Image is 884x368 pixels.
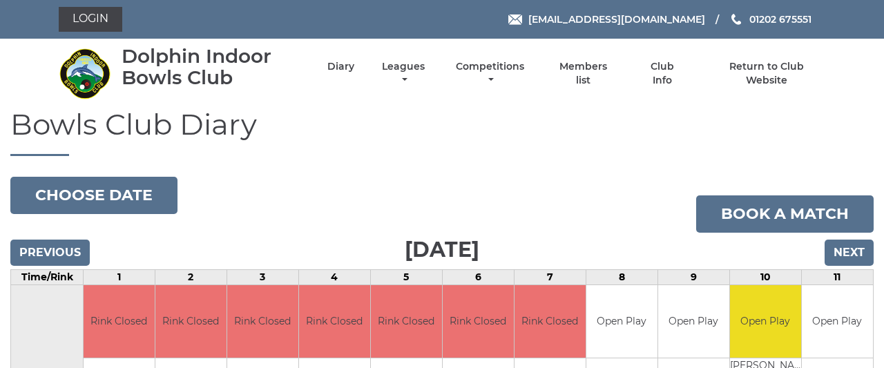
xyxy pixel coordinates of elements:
[370,270,442,285] td: 5
[729,270,801,285] td: 10
[155,285,227,358] td: Rink Closed
[515,285,586,358] td: Rink Closed
[122,46,303,88] div: Dolphin Indoor Bowls Club
[709,60,825,87] a: Return to Club Website
[801,270,873,285] td: 11
[731,14,741,25] img: Phone us
[825,240,874,266] input: Next
[227,285,298,358] td: Rink Closed
[657,270,729,285] td: 9
[10,177,177,214] button: Choose date
[749,13,811,26] span: 01202 675551
[442,270,514,285] td: 6
[299,285,370,358] td: Rink Closed
[514,270,586,285] td: 7
[508,14,522,25] img: Email
[59,7,122,32] a: Login
[298,270,370,285] td: 4
[508,12,705,27] a: Email [EMAIL_ADDRESS][DOMAIN_NAME]
[586,270,657,285] td: 8
[730,285,801,358] td: Open Play
[802,285,873,358] td: Open Play
[59,48,110,99] img: Dolphin Indoor Bowls Club
[443,285,514,358] td: Rink Closed
[552,60,615,87] a: Members list
[84,285,155,358] td: Rink Closed
[378,60,428,87] a: Leagues
[371,285,442,358] td: Rink Closed
[696,195,874,233] a: Book a match
[227,270,298,285] td: 3
[10,240,90,266] input: Previous
[10,108,874,156] h1: Bowls Club Diary
[658,285,729,358] td: Open Play
[586,285,657,358] td: Open Play
[327,60,354,73] a: Diary
[11,270,84,285] td: Time/Rink
[155,270,227,285] td: 2
[729,12,811,27] a: Phone us 01202 675551
[84,270,155,285] td: 1
[528,13,705,26] span: [EMAIL_ADDRESS][DOMAIN_NAME]
[452,60,528,87] a: Competitions
[640,60,684,87] a: Club Info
